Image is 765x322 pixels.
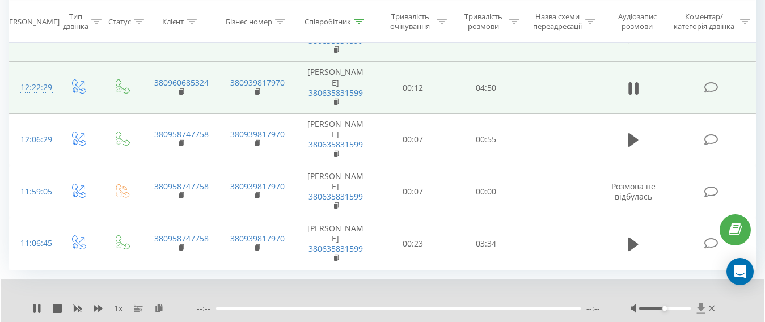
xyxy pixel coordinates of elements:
span: Розмова не відбулась [611,181,656,202]
div: Коментар/категорія дзвінка [671,12,737,31]
a: 380939817970 [230,129,285,139]
a: 380939817970 [230,233,285,244]
div: Тривалість очікування [387,12,434,31]
span: 1 x [114,303,122,314]
td: [PERSON_NAME] [295,166,377,218]
div: 12:06:29 [20,129,44,151]
span: --:-- [197,303,216,314]
a: 380635831599 [308,35,363,46]
a: 380939817970 [230,77,285,88]
a: 380960685324 [154,77,209,88]
td: 00:12 [377,62,450,114]
a: 380635831599 [308,191,363,202]
td: 04:50 [450,62,523,114]
a: 380635831599 [308,139,363,150]
td: [PERSON_NAME] [295,114,377,166]
div: Open Intercom Messenger [726,258,754,285]
div: Accessibility label [662,306,667,311]
td: 00:07 [377,114,450,166]
div: Бізнес номер [226,16,272,26]
td: [PERSON_NAME] [295,62,377,114]
div: Тривалість розмови [460,12,507,31]
a: 380635831599 [308,243,363,254]
td: 00:00 [450,166,523,218]
td: [PERSON_NAME] [295,218,377,270]
td: 00:23 [377,218,450,270]
td: 03:34 [450,218,523,270]
div: Назва схеми переадресації [532,12,582,31]
div: Співробітник [305,16,351,26]
span: --:-- [586,303,600,314]
div: 11:59:05 [20,181,44,203]
a: 380958747758 [154,181,209,192]
a: 380958747758 [154,129,209,139]
div: Клієнт [162,16,184,26]
a: 380635831599 [308,87,363,98]
a: 380939817970 [230,181,285,192]
td: 00:07 [377,166,450,218]
div: 11:06:45 [20,232,44,255]
div: [PERSON_NAME] [2,16,60,26]
div: Статус [108,16,131,26]
div: Аудіозапис розмови [608,12,666,31]
div: Тип дзвінка [63,12,88,31]
div: 12:22:29 [20,77,44,99]
td: 00:55 [450,114,523,166]
a: 380958747758 [154,233,209,244]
